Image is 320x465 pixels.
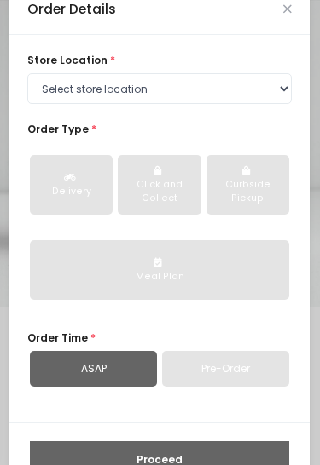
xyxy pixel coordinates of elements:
button: Curbside Pickup [207,155,289,215]
div: Curbside Pickup [218,178,278,205]
div: Delivery [41,185,102,198]
div: Click and Collect [129,178,189,205]
span: Order Time [27,330,88,345]
span: store location [27,53,108,67]
span: Order Type [27,122,89,136]
button: Delivery [30,155,113,215]
button: Click and Collect [118,155,201,215]
button: Meal Plan [30,240,289,300]
div: Meal Plan [41,270,278,284]
button: Close [283,5,292,14]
